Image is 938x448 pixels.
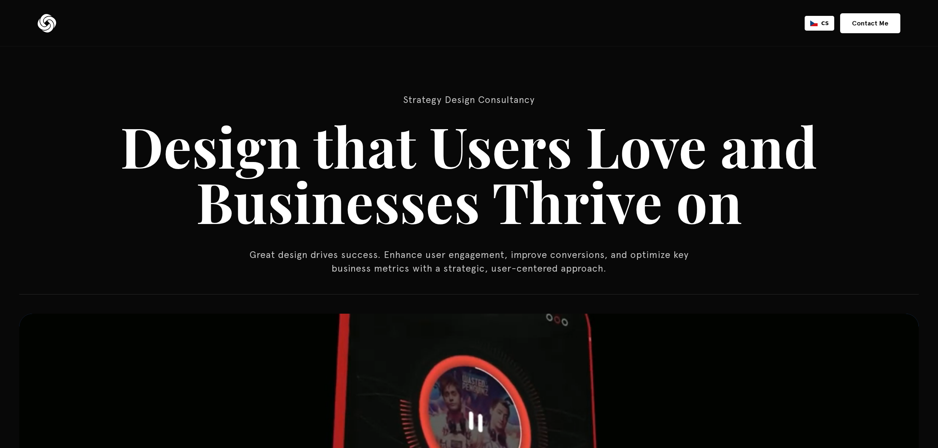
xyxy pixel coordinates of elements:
[810,20,818,26] img: Čeština flag
[247,93,691,106] p: Strategy Design Consultancy
[805,16,835,31] div: Language selected: Čeština
[247,248,691,275] p: Great design drives success. Enhance user engagement, improve conversions, and optimize key busin...
[114,118,824,229] h1: Design that Users Love and Businesses Thrive on
[805,16,835,31] div: Language Switcher
[810,20,829,27] a: CS
[840,13,900,33] a: Contact Me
